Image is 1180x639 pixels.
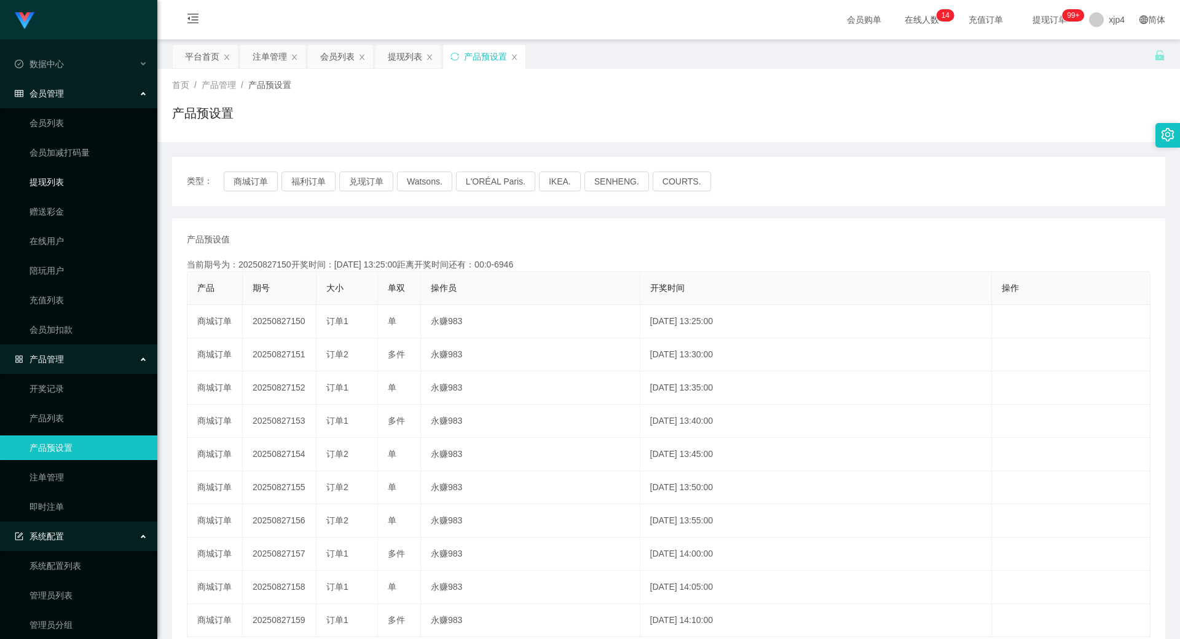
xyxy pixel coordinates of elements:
[388,449,396,459] span: 单
[187,604,243,637] td: 商城订单
[640,571,993,604] td: [DATE] 14:05:00
[29,406,147,431] a: 产品列表
[640,538,993,571] td: [DATE] 14:00:00
[653,172,711,191] button: COURTS.
[1154,50,1165,61] i: 图标: unlock
[187,438,243,471] td: 商城订单
[187,471,243,504] td: 商城订单
[29,376,147,401] a: 开奖记录
[640,438,993,471] td: [DATE] 13:45:00
[243,405,317,438] td: 20250827153
[15,354,64,364] span: 产品管理
[431,283,457,293] span: 操作员
[388,482,396,492] span: 单
[326,615,348,625] span: 订单1
[172,1,214,40] i: 图标: menu-fold
[29,494,147,519] a: 即时注单
[421,471,640,504] td: 永赚983
[241,80,243,90] span: /
[388,349,405,359] span: 多件
[29,465,147,490] a: 注单管理
[584,172,649,191] button: SENHENG.
[962,15,1009,24] span: 充值订单
[326,482,348,492] span: 订单2
[243,504,317,538] td: 20250827156
[224,172,278,191] button: 商城订单
[1139,15,1148,24] i: 图标: global
[397,172,452,191] button: Watsons.
[243,305,317,338] td: 20250827150
[187,172,224,191] span: 类型：
[29,435,147,460] a: 产品预设置
[388,316,396,326] span: 单
[511,54,518,61] i: 图标: close
[15,89,64,98] span: 会员管理
[197,283,214,293] span: 产品
[320,45,355,68] div: 会员列表
[187,305,243,338] td: 商城订单
[187,258,1150,271] div: 当前期号为：20250827150开奖时间：[DATE] 13:25:00距离开奖时间还有：00:0-6946
[243,538,317,571] td: 20250827157
[185,45,219,68] div: 平台首页
[187,571,243,604] td: 商城订单
[29,229,147,253] a: 在线用户
[539,172,581,191] button: IKEA.
[421,371,640,405] td: 永赚983
[640,471,993,504] td: [DATE] 13:50:00
[172,80,189,90] span: 首页
[15,89,23,98] i: 图标: table
[29,170,147,194] a: 提现列表
[1026,15,1073,24] span: 提现订单
[202,80,236,90] span: 产品管理
[243,571,317,604] td: 20250827158
[421,604,640,637] td: 永赚983
[456,172,535,191] button: L'ORÉAL Paris.
[29,317,147,342] a: 会员加扣款
[339,172,393,191] button: 兑现订单
[281,172,336,191] button: 福利订单
[326,582,348,592] span: 订单1
[326,549,348,558] span: 订单1
[243,471,317,504] td: 20250827155
[650,283,685,293] span: 开奖时间
[421,305,640,338] td: 永赚983
[945,9,950,22] p: 4
[29,140,147,165] a: 会员加减打码量
[326,515,348,525] span: 订单2
[1161,128,1174,141] i: 图标: setting
[450,52,459,61] i: 图标: sync
[29,288,147,312] a: 充值列表
[388,549,405,558] span: 多件
[29,199,147,224] a: 赠送彩金
[253,283,270,293] span: 期号
[464,45,507,68] div: 产品预设置
[243,338,317,371] td: 20250827151
[937,9,954,22] sup: 14
[187,538,243,571] td: 商城订单
[187,233,230,246] span: 产品预设值
[194,80,197,90] span: /
[326,349,348,359] span: 订单2
[326,416,348,426] span: 订单1
[248,80,291,90] span: 产品预设置
[15,12,34,30] img: logo.9652507e.png
[15,59,64,69] span: 数据中心
[29,258,147,283] a: 陪玩用户
[15,355,23,363] i: 图标: appstore-o
[15,531,64,541] span: 系统配置
[15,60,23,68] i: 图标: check-circle-o
[388,582,396,592] span: 单
[1002,283,1019,293] span: 操作
[426,54,433,61] i: 图标: close
[421,405,640,438] td: 永赚983
[640,405,993,438] td: [DATE] 13:40:00
[421,571,640,604] td: 永赚983
[15,532,23,541] i: 图标: form
[187,504,243,538] td: 商城订单
[243,371,317,405] td: 20250827152
[421,538,640,571] td: 永赚983
[187,371,243,405] td: 商城订单
[253,45,287,68] div: 注单管理
[243,604,317,637] td: 20250827159
[640,338,993,371] td: [DATE] 13:30:00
